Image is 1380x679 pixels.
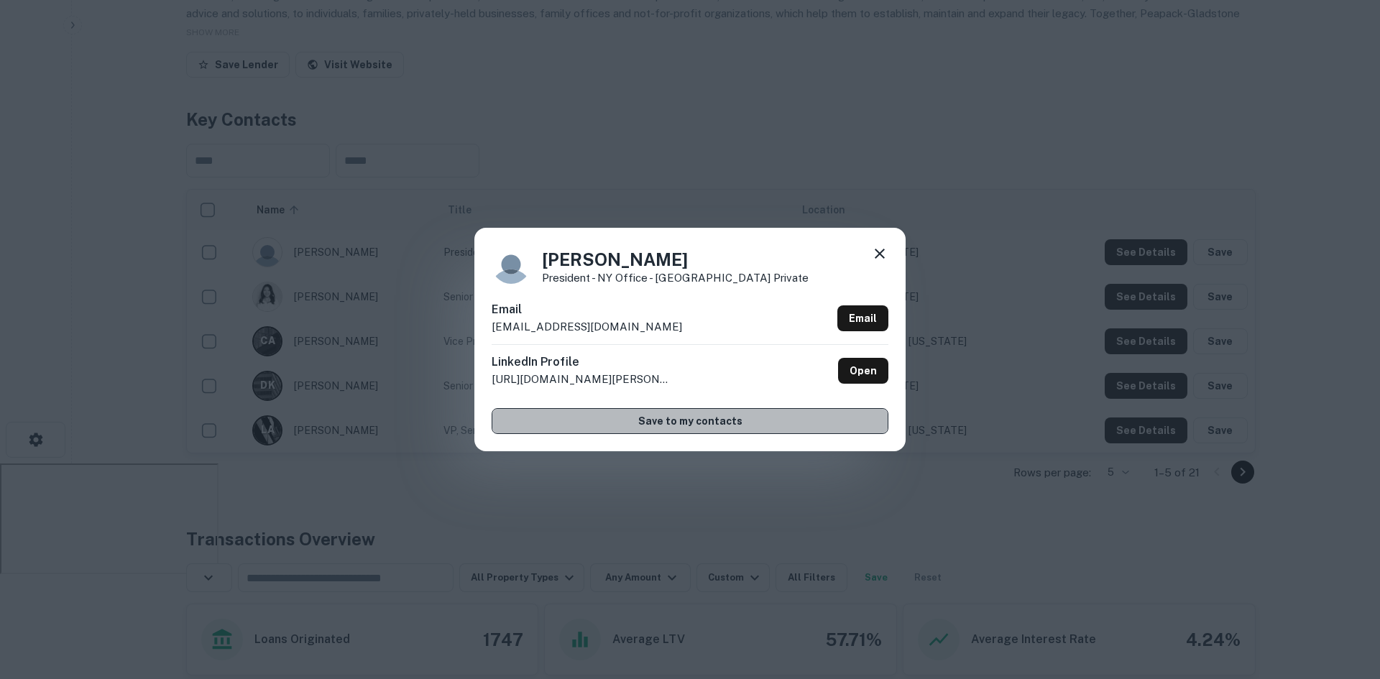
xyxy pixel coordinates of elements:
iframe: Chat Widget [1308,564,1380,633]
h6: LinkedIn Profile [492,354,671,371]
a: Open [838,358,888,384]
a: Email [837,305,888,331]
p: [URL][DOMAIN_NAME][PERSON_NAME] [492,371,671,388]
img: 9c8pery4andzj6ohjkjp54ma2 [492,245,530,284]
h4: [PERSON_NAME] [542,246,809,272]
button: Save to my contacts [492,408,888,434]
h6: Email [492,301,682,318]
p: [EMAIL_ADDRESS][DOMAIN_NAME] [492,318,682,336]
p: President - NY Office - [GEOGRAPHIC_DATA] Private [542,272,809,283]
